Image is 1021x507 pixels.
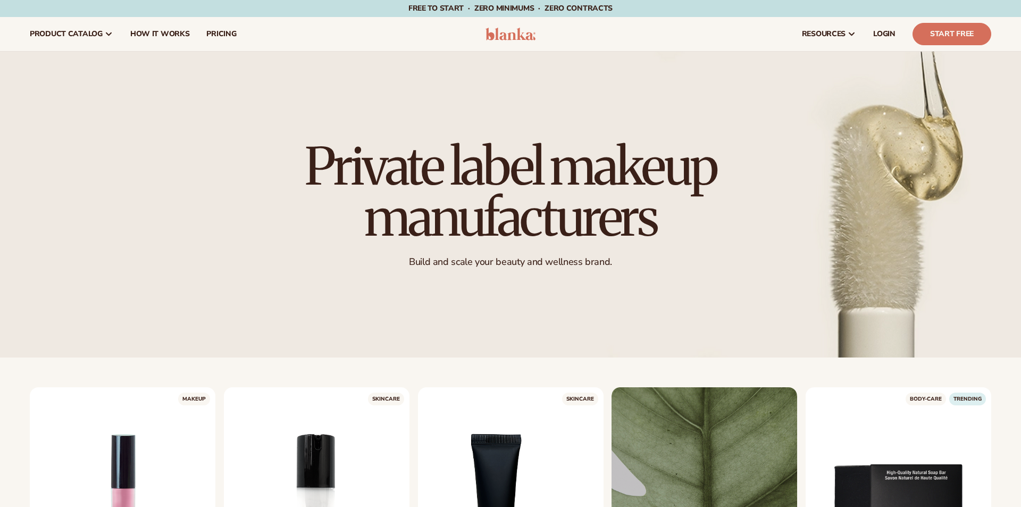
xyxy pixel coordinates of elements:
[408,3,613,13] span: Free to start · ZERO minimums · ZERO contracts
[206,30,236,38] span: pricing
[21,17,122,51] a: product catalog
[802,30,846,38] span: resources
[865,17,904,51] a: LOGIN
[122,17,198,51] a: How It Works
[913,23,991,45] a: Start Free
[30,30,103,38] span: product catalog
[873,30,896,38] span: LOGIN
[274,141,747,243] h1: Private label makeup manufacturers
[130,30,190,38] span: How It Works
[486,28,536,40] img: logo
[274,256,747,268] p: Build and scale your beauty and wellness brand.
[198,17,245,51] a: pricing
[793,17,865,51] a: resources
